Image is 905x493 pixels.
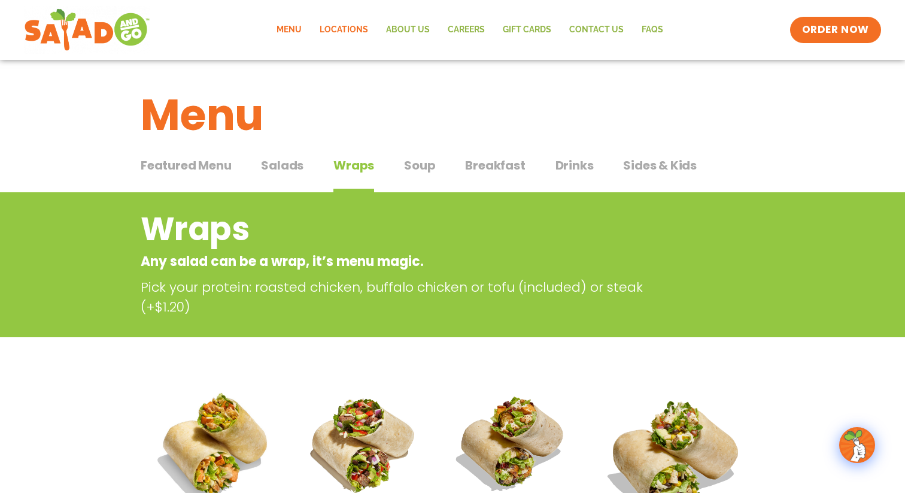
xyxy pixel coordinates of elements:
a: ORDER NOW [790,17,881,43]
h2: Wraps [141,205,668,253]
a: Locations [311,16,377,44]
nav: Menu [268,16,672,44]
a: Careers [439,16,494,44]
span: Salads [261,156,303,174]
p: Any salad can be a wrap, it’s menu magic. [141,252,668,271]
a: GIFT CARDS [494,16,560,44]
a: Contact Us [560,16,633,44]
span: Wraps [333,156,374,174]
span: Sides & Kids [623,156,697,174]
a: FAQs [633,16,672,44]
h1: Menu [141,83,764,147]
span: Drinks [555,156,594,174]
a: About Us [377,16,439,44]
span: Soup [404,156,435,174]
img: wpChatIcon [840,428,874,462]
span: Featured Menu [141,156,231,174]
span: ORDER NOW [802,23,869,37]
img: new-SAG-logo-768×292 [24,6,150,54]
p: Pick your protein: roasted chicken, buffalo chicken or tofu (included) or steak (+$1.20) [141,277,673,317]
div: Tabbed content [141,152,764,193]
span: Breakfast [465,156,525,174]
a: Menu [268,16,311,44]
